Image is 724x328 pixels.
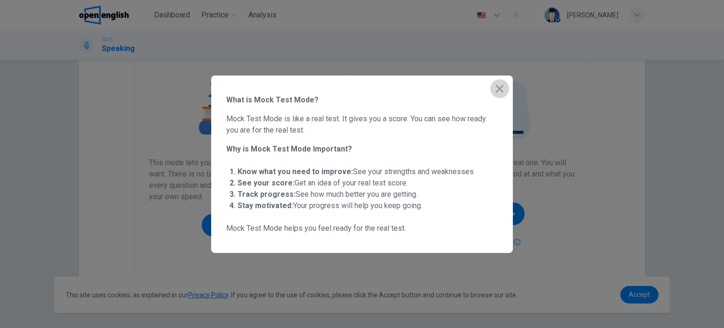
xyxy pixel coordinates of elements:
[226,113,498,136] span: Mock Test Mode is like a real test. It gives you a score. You can see how ready you are for the r...
[238,201,422,210] span: Your progress will help you keep going.
[238,167,474,176] span: See your strengths and weaknesses
[238,167,353,176] strong: Know what you need to improve:
[238,178,408,187] span: Get an idea of your real test score.
[238,190,296,199] strong: Track progress:
[238,178,295,187] strong: See your score:
[238,201,293,210] strong: Stay motivated:
[226,223,498,234] span: Mock Test Mode helps you feel ready for the real test.
[226,94,498,106] span: What is Mock Test Mode?
[238,190,418,199] span: See how much better you are getting.
[226,143,498,155] span: Why is Mock Test Mode Important?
